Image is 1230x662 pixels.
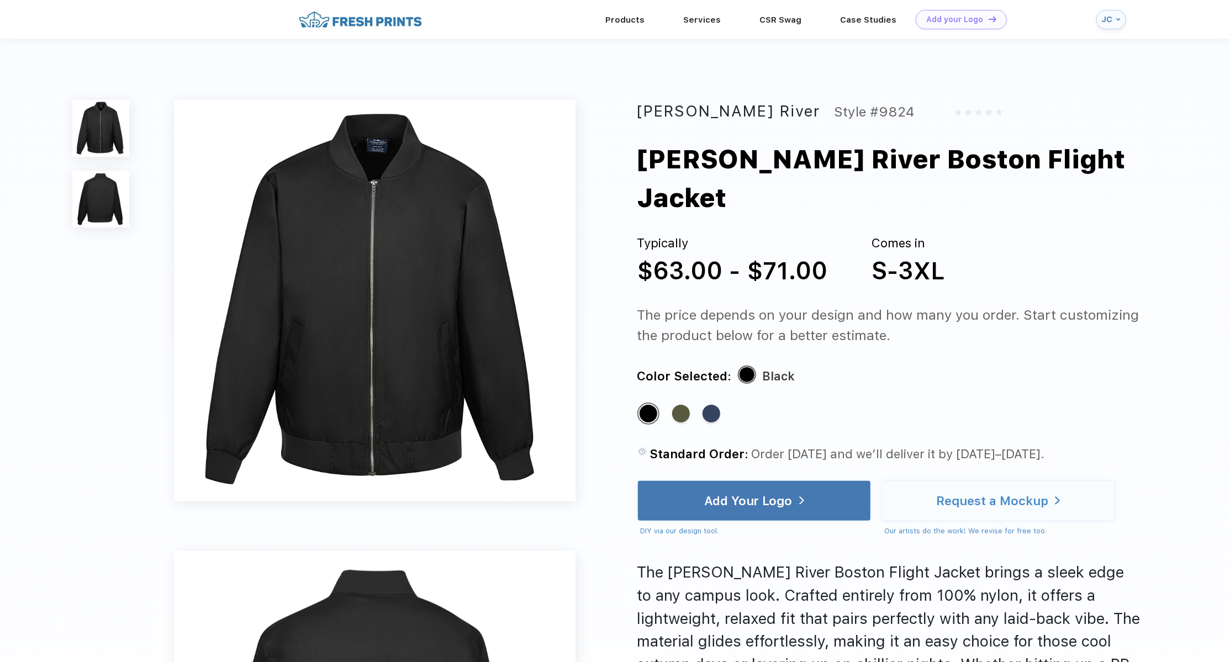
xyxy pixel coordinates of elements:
[605,15,645,25] a: Products
[872,253,946,289] div: S-3XL
[985,109,992,115] img: gray_star.svg
[926,15,983,24] div: Add your Logo
[704,495,793,506] div: Add Your Logo
[650,447,749,461] span: Standard Order:
[295,10,425,29] img: fo%20logo%202.webp
[637,367,732,387] div: Color Selected:
[936,495,1048,506] div: Request a Mockup
[752,447,1045,461] span: Order [DATE] and we’ll deliver it by [DATE]–[DATE].
[637,140,1191,218] div: [PERSON_NAME] River Boston Flight Jacket
[641,526,871,537] div: DIY via our design tool.
[72,171,129,227] img: func=resize&h=100
[72,100,129,156] img: func=resize&h=100
[1055,496,1060,505] img: white arrow
[672,405,690,422] div: Olive
[955,109,962,115] img: gray_star.svg
[799,496,804,505] img: white arrow
[762,367,795,387] div: Black
[637,100,821,123] div: [PERSON_NAME] River
[637,234,828,253] div: Typically
[174,100,576,501] img: func=resize&h=640
[1116,17,1121,22] img: arrow_down_blue.svg
[872,234,946,253] div: Comes in
[640,405,657,422] div: Black
[637,305,1142,346] div: The price depends on your design and how many you order. Start customizing the product below for ...
[975,109,982,115] img: gray_star.svg
[996,109,1002,115] img: gray_star.svg
[703,405,720,422] div: Navy
[834,100,914,123] div: Style #9824
[1101,15,1113,24] div: JC
[989,16,996,22] img: DT
[637,253,828,289] div: $63.00 - $71.00
[965,109,972,115] img: gray_star.svg
[637,447,647,457] img: standard order
[885,526,1115,537] div: Our artists do the work! We revise for free too.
